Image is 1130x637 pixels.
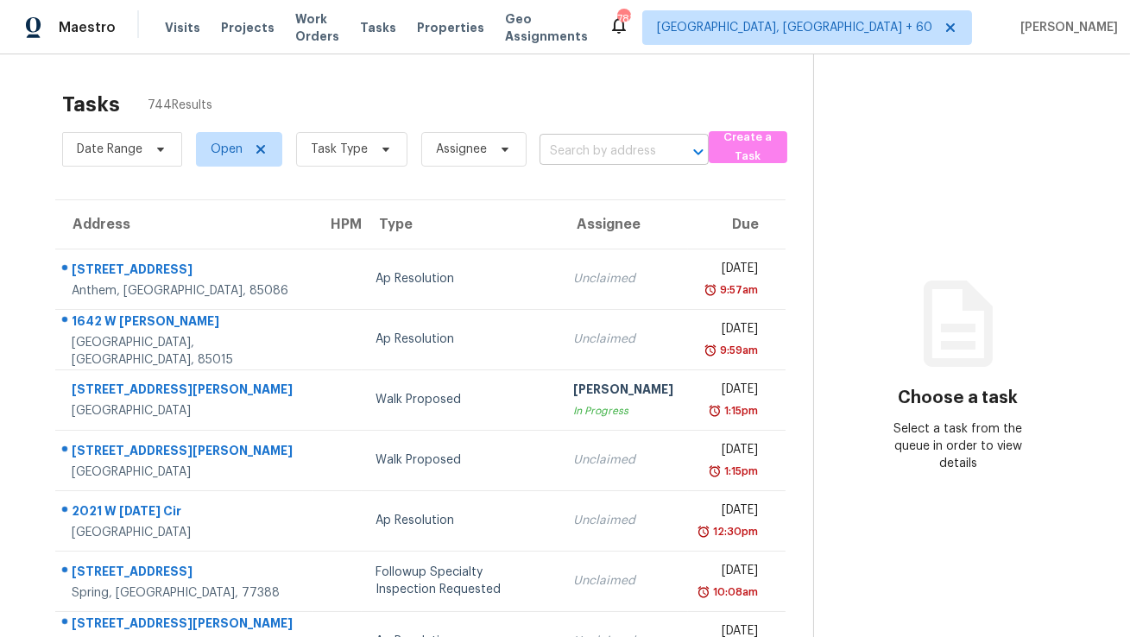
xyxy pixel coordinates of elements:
div: 1:15pm [722,402,759,419]
th: Type [362,200,559,249]
div: 9:59am [717,342,759,359]
button: Open [686,140,710,164]
div: Select a task from the queue in order to view details [886,420,1030,472]
button: Create a Task [709,131,786,163]
div: 10:08am [710,583,759,601]
div: [DATE] [702,381,759,402]
span: Projects [221,19,275,36]
div: [STREET_ADDRESS] [72,563,300,584]
div: Unclaimed [574,512,674,529]
div: [GEOGRAPHIC_DATA] [72,464,300,481]
div: 783 [617,10,629,28]
img: Overdue Alarm Icon [704,281,717,299]
span: [PERSON_NAME] [1013,19,1118,36]
img: Overdue Alarm Icon [708,463,722,480]
div: [DATE] [702,260,759,281]
span: Properties [417,19,484,36]
span: Visits [165,19,200,36]
div: Unclaimed [574,270,674,287]
div: In Progress [574,402,674,419]
div: Spring, [GEOGRAPHIC_DATA], 77388 [72,584,300,602]
div: Walk Proposed [376,391,546,408]
div: [STREET_ADDRESS][PERSON_NAME] [72,381,300,402]
div: [DATE] [702,320,759,342]
span: Task Type [311,141,368,158]
th: Assignee [560,200,688,249]
div: Anthem, [GEOGRAPHIC_DATA], 85086 [72,282,300,300]
div: Ap Resolution [376,512,546,529]
div: Unclaimed [574,572,674,590]
h3: Choose a task [898,389,1018,407]
div: [GEOGRAPHIC_DATA] [72,402,300,419]
div: 1642 W [PERSON_NAME] [72,312,300,334]
span: Assignee [436,141,487,158]
img: Overdue Alarm Icon [708,402,722,419]
th: Due [688,200,786,249]
span: Maestro [59,19,116,36]
div: Followup Specialty Inspection Requested [376,564,546,598]
div: 2021 W [DATE] Cir [72,502,300,524]
input: Search by address [540,138,660,165]
div: [STREET_ADDRESS][PERSON_NAME] [72,615,300,636]
span: Date Range [77,141,142,158]
th: Address [55,200,313,249]
div: [STREET_ADDRESS] [72,261,300,282]
span: [GEOGRAPHIC_DATA], [GEOGRAPHIC_DATA] + 60 [657,19,932,36]
div: 12:30pm [710,523,759,540]
span: Work Orders [295,10,339,45]
span: Open [211,141,243,158]
div: [DATE] [702,501,759,523]
img: Overdue Alarm Icon [704,342,717,359]
div: Unclaimed [574,331,674,348]
div: 1:15pm [722,463,759,480]
th: HPM [313,200,362,249]
div: 9:57am [717,281,759,299]
div: [PERSON_NAME] [574,381,674,402]
span: Tasks [360,22,396,34]
img: Overdue Alarm Icon [697,523,710,540]
div: [DATE] [702,441,759,463]
span: Geo Assignments [505,10,588,45]
h2: Tasks [62,96,120,113]
div: Ap Resolution [376,331,546,348]
div: [STREET_ADDRESS][PERSON_NAME] [72,442,300,464]
div: Walk Proposed [376,451,546,469]
span: Create a Task [717,128,778,167]
span: 744 Results [148,97,212,114]
img: Overdue Alarm Icon [697,583,710,601]
div: [GEOGRAPHIC_DATA] [72,524,300,541]
div: [GEOGRAPHIC_DATA], [GEOGRAPHIC_DATA], 85015 [72,334,300,369]
div: [DATE] [702,562,759,583]
div: Ap Resolution [376,270,546,287]
div: Unclaimed [574,451,674,469]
